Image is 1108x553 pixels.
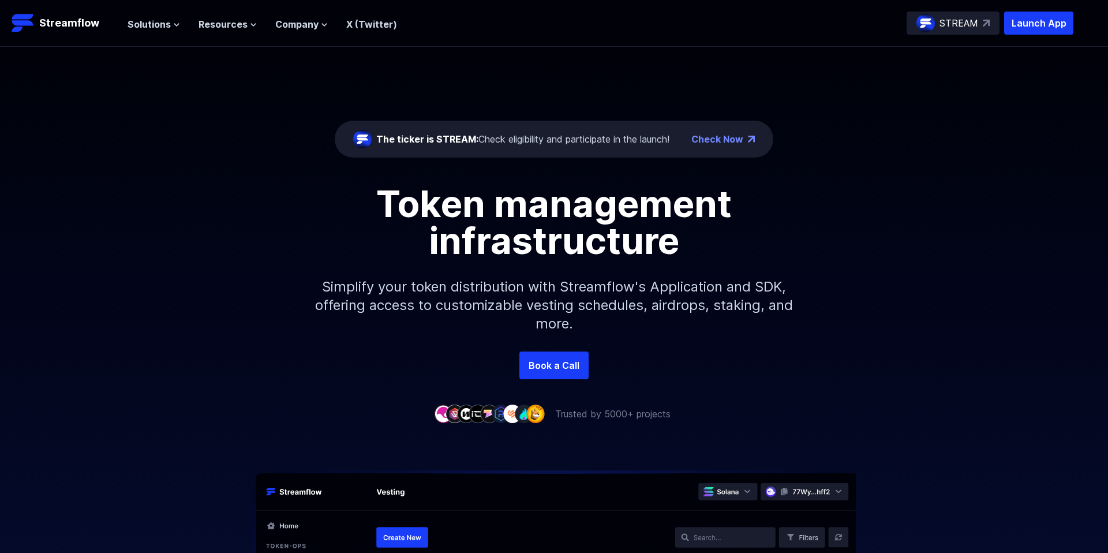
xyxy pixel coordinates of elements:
[983,20,990,27] img: top-right-arrow.svg
[748,136,755,143] img: top-right-arrow.png
[434,405,452,423] img: company-1
[376,133,478,145] span: The ticker is STREAM:
[128,17,171,31] span: Solutions
[691,132,743,146] a: Check Now
[376,132,669,146] div: Check eligibility and participate in the launch!
[916,14,935,32] img: streamflow-logo-circle.png
[519,352,589,379] a: Book a Call
[199,17,257,31] button: Resources
[346,18,397,30] a: X (Twitter)
[526,405,545,423] img: company-9
[12,12,116,35] a: Streamflow
[469,405,487,423] img: company-4
[294,185,814,259] h1: Token management infrastructure
[446,405,464,423] img: company-2
[199,17,248,31] span: Resources
[907,12,1000,35] a: STREAM
[555,407,671,421] p: Trusted by 5000+ projects
[12,12,35,35] img: Streamflow Logo
[457,405,476,423] img: company-3
[275,17,319,31] span: Company
[353,130,372,148] img: streamflow-logo-circle.png
[492,405,510,423] img: company-6
[480,405,499,423] img: company-5
[515,405,533,423] img: company-8
[1004,12,1073,35] button: Launch App
[306,259,802,352] p: Simplify your token distribution with Streamflow's Application and SDK, offering access to custom...
[39,15,99,31] p: Streamflow
[939,16,978,30] p: STREAM
[503,405,522,423] img: company-7
[128,17,180,31] button: Solutions
[275,17,328,31] button: Company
